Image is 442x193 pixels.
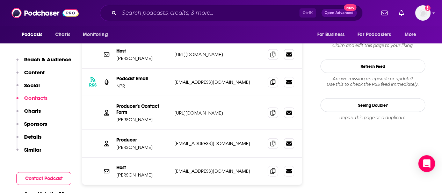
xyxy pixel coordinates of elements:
[357,30,391,40] span: For Podcasters
[119,7,299,19] input: Search podcasts, credits, & more...
[405,30,416,40] span: More
[317,30,345,40] span: For Business
[16,172,71,185] button: Contact Podcast
[116,165,169,171] p: Host
[100,5,363,21] div: Search podcasts, credits, & more...
[51,28,74,41] a: Charts
[425,5,430,11] svg: Add a profile image
[22,30,42,40] span: Podcasts
[116,76,169,82] p: Podcast Email
[320,76,425,87] div: Are we missing an episode or update? Use this to check the RSS feed immediately.
[116,55,169,61] p: [PERSON_NAME]
[400,28,425,41] button: open menu
[24,108,41,114] p: Charts
[78,28,117,41] button: open menu
[16,69,45,82] button: Content
[312,28,353,41] button: open menu
[116,137,169,143] p: Producer
[415,5,430,21] button: Show profile menu
[116,48,169,54] p: Host
[24,69,45,76] p: Content
[24,133,42,140] p: Details
[174,79,262,85] p: [EMAIL_ADDRESS][DOMAIN_NAME]
[418,155,435,172] div: Open Intercom Messenger
[116,117,169,123] p: [PERSON_NAME]
[116,103,169,115] p: Producer's Contact Form
[415,5,430,21] span: Logged in as mdekoning
[24,120,47,127] p: Sponsors
[24,95,48,101] p: Contacts
[321,9,357,17] button: Open AdvancedNew
[325,11,354,15] span: Open Advanced
[396,7,407,19] a: Show notifications dropdown
[16,120,47,133] button: Sponsors
[353,28,401,41] button: open menu
[16,108,41,120] button: Charts
[116,172,169,178] p: [PERSON_NAME]
[174,110,262,116] p: [URL][DOMAIN_NAME]
[174,140,262,146] p: [EMAIL_ADDRESS][DOMAIN_NAME]
[24,56,71,63] p: Reach & Audience
[16,146,41,159] button: Similar
[344,4,356,11] span: New
[24,146,41,153] p: Similar
[116,83,169,89] p: NPR
[89,82,97,88] h3: RSS
[12,6,79,20] img: Podchaser - Follow, Share and Rate Podcasts
[320,115,425,120] div: Report this page as a duplicate.
[24,82,40,89] p: Social
[174,168,262,174] p: [EMAIL_ADDRESS][DOMAIN_NAME]
[16,82,40,95] button: Social
[378,7,390,19] a: Show notifications dropdown
[17,28,51,41] button: open menu
[174,51,262,57] p: [URL][DOMAIN_NAME]
[55,30,70,40] span: Charts
[116,144,169,150] p: [PERSON_NAME]
[415,5,430,21] img: User Profile
[16,133,42,146] button: Details
[299,8,316,18] span: Ctrl K
[16,56,71,69] button: Reach & Audience
[320,60,425,73] button: Refresh Feed
[320,98,425,112] a: Seeing Double?
[83,30,108,40] span: Monitoring
[16,95,48,108] button: Contacts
